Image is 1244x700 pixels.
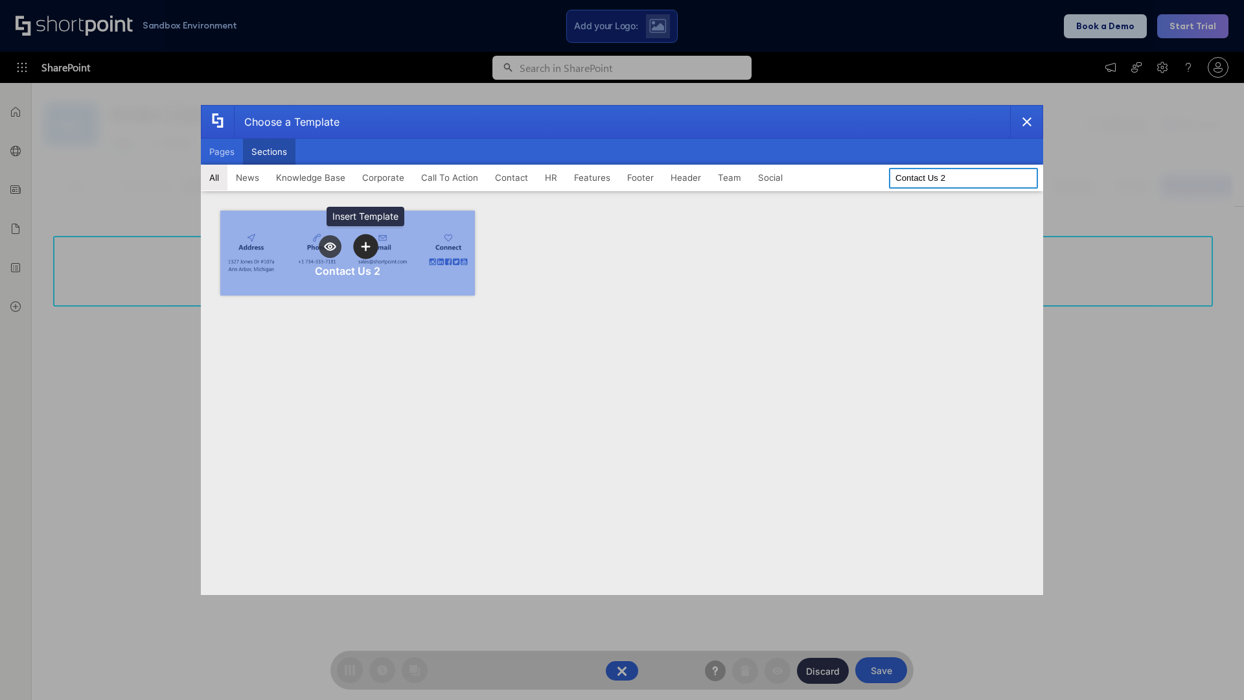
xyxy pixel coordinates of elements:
[536,165,566,191] button: HR
[889,168,1038,189] input: Search
[315,264,380,277] div: Contact Us 2
[709,165,750,191] button: Team
[268,165,354,191] button: Knowledge Base
[566,165,619,191] button: Features
[354,165,413,191] button: Corporate
[201,105,1043,595] div: template selector
[619,165,662,191] button: Footer
[201,165,227,191] button: All
[1179,638,1244,700] iframe: Chat Widget
[243,139,295,165] button: Sections
[662,165,709,191] button: Header
[750,165,791,191] button: Social
[487,165,536,191] button: Contact
[413,165,487,191] button: Call To Action
[234,106,340,138] div: Choose a Template
[227,165,268,191] button: News
[201,139,243,165] button: Pages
